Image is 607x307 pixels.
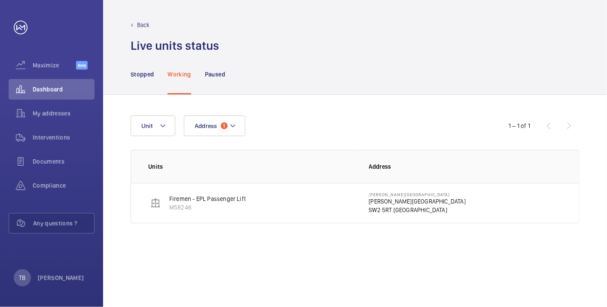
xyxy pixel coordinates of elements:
p: Paused [205,70,225,79]
p: M58246 [169,203,246,212]
span: Beta [76,61,88,70]
span: Compliance [33,181,95,190]
p: Address [369,162,562,171]
p: Firemen - EPL Passenger Lift [169,195,246,203]
span: Address [195,122,217,129]
span: Interventions [33,133,95,142]
span: Documents [33,157,95,166]
img: elevator.svg [150,198,161,208]
button: Unit [131,116,175,136]
span: Maximize [33,61,76,70]
span: Dashboard [33,85,95,94]
p: [PERSON_NAME][GEOGRAPHIC_DATA] [369,197,466,206]
span: Unit [141,122,153,129]
p: Units [148,162,355,171]
p: TB [19,274,25,282]
div: 1 – 1 of 1 [509,122,530,130]
h1: Live units status [131,38,219,54]
span: Any questions ? [33,219,94,228]
p: [PERSON_NAME] [38,274,84,282]
p: SW2 5RT [GEOGRAPHIC_DATA] [369,206,466,214]
span: 1 [221,122,228,129]
p: [PERSON_NAME][GEOGRAPHIC_DATA] [369,192,466,197]
p: Stopped [131,70,154,79]
span: My addresses [33,109,95,118]
p: Back [137,21,150,29]
p: Working [168,70,191,79]
button: Address1 [184,116,245,136]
